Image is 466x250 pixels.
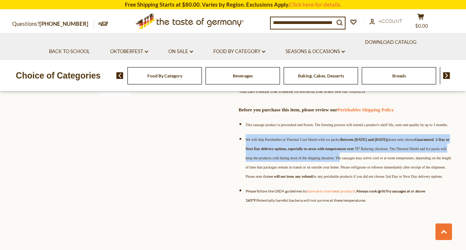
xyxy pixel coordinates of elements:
[269,174,312,178] strong: we will not issue any refund
[298,73,344,79] a: Baking, Cakes, Desserts
[246,138,449,151] strong: Guaranteed 2-Day or Next Day delivery options, especially to areas with temperatures over 75° F,
[73,43,79,49] img: tab_keywords_by_traffic_grey.svg
[415,23,428,29] span: $0.00
[147,73,182,79] a: Food By Category
[337,107,394,112] a: Perishables Shipping Policy
[443,72,450,79] img: next arrow
[246,123,448,127] span: This sausage product is precooked and frozen. The freezing process will extend a product's shelf ...
[379,18,402,24] span: Account
[39,20,88,27] a: [PHONE_NUMBER]
[12,12,18,18] img: logo_orange.svg
[369,17,402,25] a: Account
[306,189,356,193] a: store and cook meat products.
[116,72,123,79] img: previous arrow
[285,48,345,56] a: Seasons & Occasions
[110,48,148,56] a: Oktoberfest
[239,107,394,112] strong: Before you purchase this item, please review our
[246,189,425,202] span: Please follow the USDA guidelines to Potentially harmful bacteria will not survive at these tempe...
[28,44,66,48] div: Domain Overview
[21,12,36,18] div: v 4.0.25
[168,48,193,56] a: On Sale
[49,48,90,56] a: Back to School
[239,88,394,112] span: You can freeze the cheese to extend the shelf life for months
[289,1,341,8] a: Click here for details.
[213,48,265,56] a: Food By Category
[19,19,81,25] div: Domain: [DOMAIN_NAME]
[365,38,417,46] a: Download Catalog
[233,73,253,79] a: Beverages
[20,43,26,49] img: tab_domain_overview_orange.svg
[410,13,432,32] button: $0.00
[246,189,425,202] strong: Always cook/grill/fry sausages at or above 165°F.
[340,138,387,142] strong: Between [DATE] and [DATE]
[392,73,406,79] a: Breads
[12,19,18,25] img: website_grey.svg
[81,44,124,48] div: Keywords by Traffic
[246,138,451,178] span: We will ship Perishables in Thermal Cool Shield with ice packs. please only choose during checkou...
[12,19,94,29] p: Questions?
